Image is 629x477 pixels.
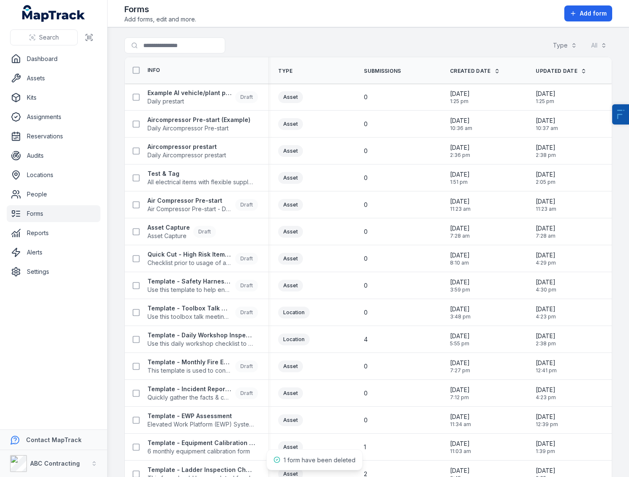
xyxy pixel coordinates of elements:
[536,332,556,347] time: 12/06/2025, 2:38:03 pm
[450,394,470,401] span: 7:12 pm
[147,339,255,348] span: Use this daily workshop checklist to maintain safety standard in the work zones at site.
[450,386,470,394] span: [DATE]
[147,304,232,313] strong: Template - Toolbox Talk Meeting Record
[450,143,470,152] span: [DATE]
[450,90,470,98] span: [DATE]
[450,197,471,206] span: [DATE]
[278,307,310,318] div: Location
[450,125,472,132] span: 10:36 am
[7,244,100,261] a: Alerts
[147,447,255,456] span: 6 monthly equipment calibration form
[536,68,587,74] a: Updated Date
[26,436,82,443] strong: Contact MapTrack
[147,143,226,159] a: Aircompressor prestartDaily Aircompressor prestart
[536,359,557,374] time: 11/07/2025, 12:41:49 pm
[450,68,500,74] a: Created Date
[278,172,303,184] div: Asset
[536,278,556,293] time: 30/05/2025, 4:30:33 pm
[450,117,472,132] time: 12/08/2025, 10:36:00 am
[147,67,160,74] span: Info
[536,413,558,428] time: 30/06/2025, 12:39:35 pm
[278,387,303,399] div: Asset
[536,224,555,233] span: [DATE]
[536,386,556,394] span: [DATE]
[536,421,558,428] span: 12:39 pm
[450,332,470,347] time: 29/05/2025, 5:55:03 pm
[235,360,258,372] div: Draft
[547,37,582,53] button: Type
[364,228,368,236] span: 0
[536,260,556,266] span: 4:29 pm
[450,440,471,455] time: 23/05/2025, 11:03:15 am
[536,98,555,105] span: 1:25 pm
[124,3,196,15] h2: Forms
[536,68,577,74] span: Updated Date
[536,448,555,455] span: 1:39 pm
[450,251,470,266] time: 16/06/2025, 8:10:37 am
[450,421,471,428] span: 11:34 am
[536,170,555,185] time: 07/08/2025, 2:05:14 pm
[450,305,471,313] span: [DATE]
[450,251,470,260] span: [DATE]
[147,358,232,366] strong: Template - Monthly Fire Extinguisher Inspection
[450,98,470,105] span: 1:25 pm
[450,367,470,374] span: 7:27 pm
[450,340,470,347] span: 5:55 pm
[147,259,232,267] span: Checklist prior to usage of a quick cut
[147,466,255,474] strong: Template - Ladder Inspection Checklist
[147,420,255,429] span: Elevated Work Platform (EWP) System Assessment
[536,170,555,179] span: [DATE]
[364,68,401,74] span: Submissions
[278,334,310,345] div: Location
[450,413,471,421] span: [DATE]
[7,109,100,125] a: Assignments
[147,89,258,106] a: Example AI vehicle/plant prestartDaily prestartDraft
[22,5,85,22] a: MapTrack
[147,277,232,286] strong: Template - Safety Harness Inspection
[536,117,558,132] time: 12/08/2025, 10:37:44 am
[235,280,258,291] div: Draft
[278,91,303,103] div: Asset
[586,37,612,53] button: All
[536,90,555,105] time: 18/08/2025, 1:25:55 pm
[278,280,303,291] div: Asset
[536,466,555,475] span: [DATE]
[450,260,470,266] span: 8:10 am
[235,253,258,265] div: Draft
[536,152,556,159] span: 2:38 pm
[364,416,368,424] span: 0
[147,277,258,294] a: Template - Safety Harness InspectionUse this template to help ensure that your harness is in good...
[450,117,472,125] span: [DATE]
[450,224,470,233] span: [DATE]
[450,278,470,293] time: 30/05/2025, 3:59:58 pm
[7,50,100,67] a: Dashboard
[450,224,470,239] time: 01/07/2025, 7:28:16 am
[147,223,216,240] a: Asset CaptureAsset CaptureDraft
[147,358,258,375] a: Template - Monthly Fire Extinguisher InspectionThis template is used to conduct a fire extinguish...
[147,412,255,420] strong: Template - EWP Assessment
[147,116,250,132] a: Aircompressor Pre-start (Example)Daily Aircompressor Pre-start
[536,413,558,421] span: [DATE]
[147,196,232,205] strong: Air Compressor Pre-start
[278,360,303,372] div: Asset
[450,143,470,159] time: 11/08/2025, 2:36:26 pm
[147,412,255,429] a: Template - EWP AssessmentElevated Work Platform (EWP) System Assessment
[536,278,556,286] span: [DATE]
[7,205,100,222] a: Forms
[536,251,556,266] time: 18/06/2025, 4:29:44 pm
[147,143,226,151] strong: Aircompressor prestart
[7,89,100,106] a: Kits
[536,394,556,401] span: 4:23 pm
[580,9,607,18] span: Add form
[450,305,471,320] time: 30/05/2025, 3:48:32 pm
[7,147,100,164] a: Audits
[124,15,196,24] span: Add forms, edit and more.
[364,201,368,209] span: 0
[7,128,100,145] a: Reservations
[7,263,100,280] a: Settings
[536,332,556,340] span: [DATE]
[147,304,258,321] a: Template - Toolbox Talk Meeting RecordUse this toolbox talk meeting template to record details fr...
[147,223,190,232] strong: Asset Capture
[364,147,368,155] span: 0
[364,281,368,290] span: 0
